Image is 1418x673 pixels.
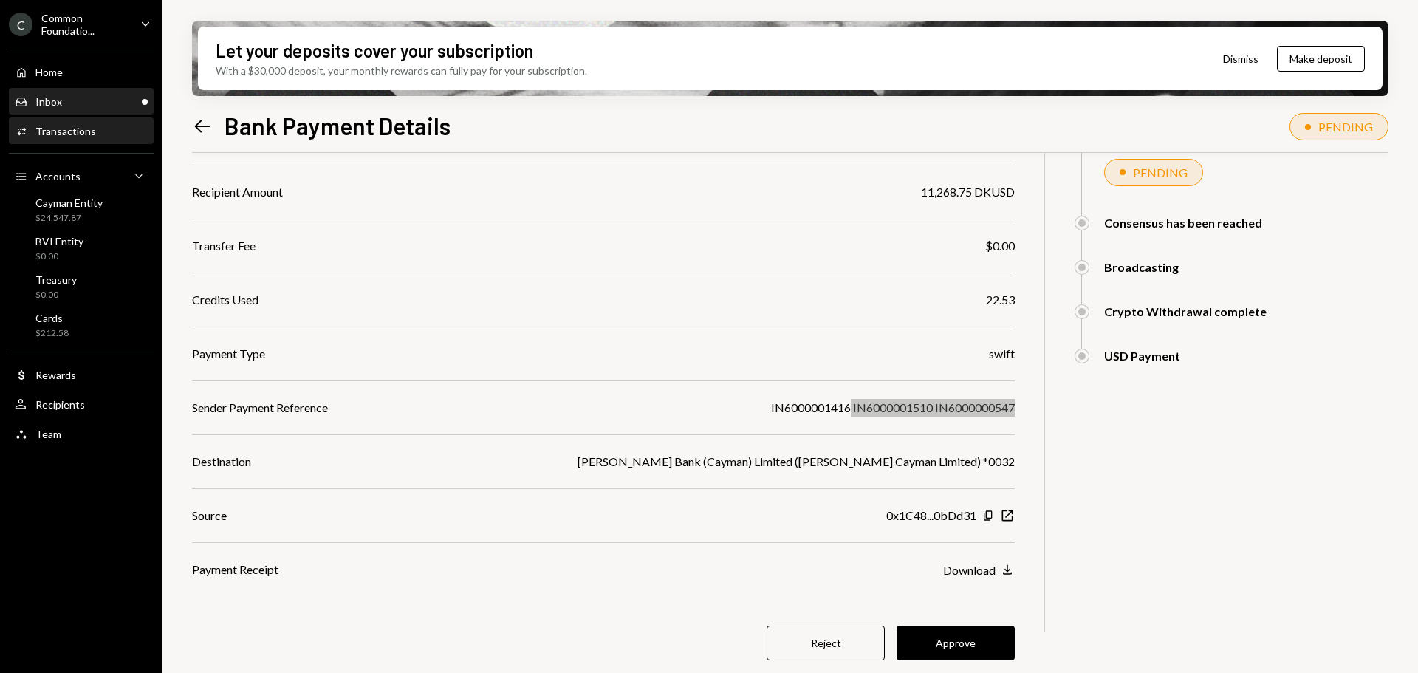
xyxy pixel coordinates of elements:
[35,235,83,247] div: BVI Entity
[35,170,81,182] div: Accounts
[35,95,62,108] div: Inbox
[1277,46,1365,72] button: Make deposit
[9,13,32,36] div: C
[1205,41,1277,76] button: Dismiss
[192,345,265,363] div: Payment Type
[192,291,258,309] div: Credits Used
[9,307,154,343] a: Cards$212.58
[986,291,1015,309] div: 22.53
[9,163,154,189] a: Accounts
[1104,349,1180,363] div: USD Payment
[35,398,85,411] div: Recipients
[1104,216,1262,230] div: Consensus has been reached
[9,117,154,144] a: Transactions
[192,399,328,417] div: Sender Payment Reference
[9,192,154,228] a: Cayman Entity$24,547.87
[771,399,1015,417] div: IN6000001416 IN6000001510 IN6000000547
[9,361,154,388] a: Rewards
[9,58,154,85] a: Home
[943,562,1015,578] button: Download
[41,12,129,37] div: Common Foundatio...
[9,420,154,447] a: Team
[9,269,154,304] a: Treasury$0.00
[921,183,1015,201] div: 11,268.75 DKUSD
[578,453,1015,471] div: [PERSON_NAME] Bank (Cayman) Limited ([PERSON_NAME] Cayman Limited) *0032
[192,561,278,578] div: Payment Receipt
[35,312,69,324] div: Cards
[35,66,63,78] div: Home
[1104,304,1267,318] div: Crypto Withdrawal complete
[192,507,227,525] div: Source
[35,250,83,263] div: $0.00
[897,626,1015,660] button: Approve
[35,289,77,301] div: $0.00
[216,38,533,63] div: Let your deposits cover your subscription
[225,111,451,140] h1: Bank Payment Details
[886,507,976,525] div: 0x1C48...0bDd31
[192,237,256,255] div: Transfer Fee
[9,391,154,417] a: Recipients
[35,428,61,440] div: Team
[192,453,251,471] div: Destination
[35,327,69,340] div: $212.58
[35,273,77,286] div: Treasury
[35,369,76,381] div: Rewards
[943,563,996,577] div: Download
[767,626,885,660] button: Reject
[35,212,103,225] div: $24,547.87
[216,63,587,78] div: With a $30,000 deposit, your monthly rewards can fully pay for your subscription.
[985,237,1015,255] div: $0.00
[1104,260,1179,274] div: Broadcasting
[35,125,96,137] div: Transactions
[9,88,154,115] a: Inbox
[192,183,283,201] div: Recipient Amount
[989,345,1015,363] div: swift
[1318,120,1373,134] div: PENDING
[9,230,154,266] a: BVI Entity$0.00
[35,197,103,209] div: Cayman Entity
[1133,165,1188,180] div: PENDING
